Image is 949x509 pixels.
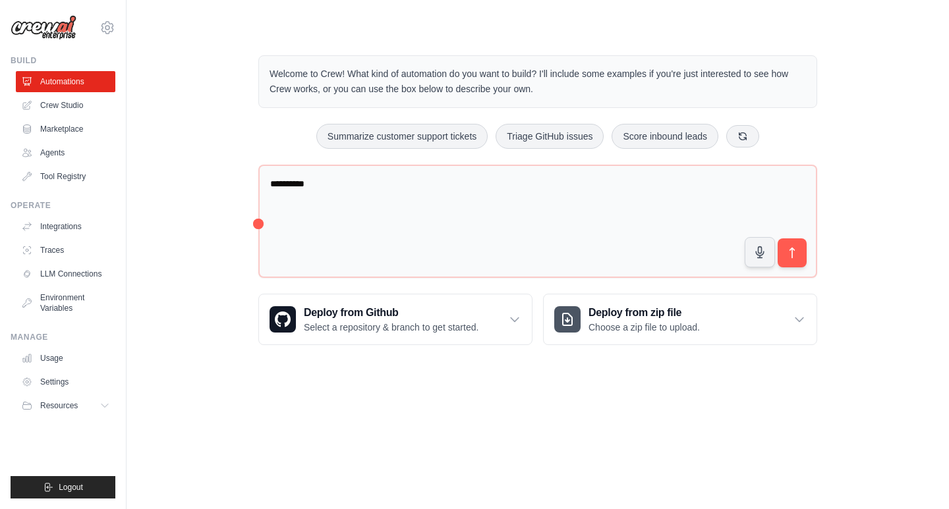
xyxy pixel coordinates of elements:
[40,400,78,411] span: Resources
[16,95,115,116] a: Crew Studio
[11,15,76,40] img: Logo
[496,124,604,149] button: Triage GitHub issues
[304,305,478,321] h3: Deploy from Github
[11,55,115,66] div: Build
[16,240,115,261] a: Traces
[11,200,115,211] div: Operate
[11,476,115,498] button: Logout
[16,371,115,392] a: Settings
[612,124,718,149] button: Score inbound leads
[16,166,115,187] a: Tool Registry
[16,71,115,92] a: Automations
[883,446,949,509] iframe: Chat Widget
[16,216,115,237] a: Integrations
[16,119,115,140] a: Marketplace
[316,124,488,149] button: Summarize customer support tickets
[59,482,83,493] span: Logout
[589,321,700,334] p: Choose a zip file to upload.
[11,332,115,342] div: Manage
[16,348,115,369] a: Usage
[16,263,115,284] a: LLM Connections
[16,287,115,319] a: Environment Variables
[304,321,478,334] p: Select a repository & branch to get started.
[270,67,806,97] p: Welcome to Crew! What kind of automation do you want to build? I'll include some examples if you'...
[589,305,700,321] h3: Deploy from zip file
[16,142,115,163] a: Agents
[16,395,115,416] button: Resources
